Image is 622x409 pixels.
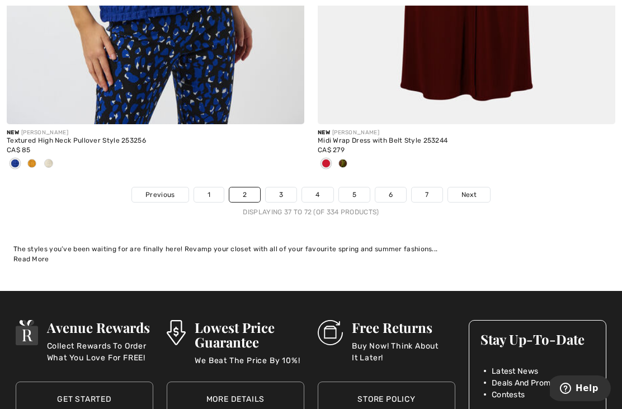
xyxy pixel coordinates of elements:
[195,355,304,377] p: We Beat The Price By 10%!
[448,187,490,202] a: Next
[492,377,573,389] span: Deals And Promotions
[195,320,304,349] h3: Lowest Price Guarantee
[480,332,595,346] h3: Stay Up-To-Date
[550,375,611,403] iframe: Opens a widget where you can find more information
[318,129,615,137] div: [PERSON_NAME]
[7,129,304,137] div: [PERSON_NAME]
[167,320,186,345] img: Lowest Price Guarantee
[16,320,38,345] img: Avenue Rewards
[302,187,333,202] a: 4
[352,320,455,335] h3: Free Returns
[47,320,153,335] h3: Avenue Rewards
[229,187,260,202] a: 2
[318,155,334,173] div: Merlot
[412,187,442,202] a: 7
[375,187,406,202] a: 6
[47,340,153,363] p: Collect Rewards To Order What You Love For FREE!
[318,137,615,145] div: Midi Wrap Dress with Belt Style 253244
[492,389,525,401] span: Contests
[318,129,330,136] span: New
[334,155,351,173] div: Artichoke
[145,190,175,200] span: Previous
[7,155,23,173] div: Royal Sapphire 163
[40,155,57,173] div: Vanilla 30
[318,146,345,154] span: CA$ 279
[352,340,455,363] p: Buy Now! Think About It Later!
[7,137,304,145] div: Textured High Neck Pullover Style 253256
[492,365,538,377] span: Latest News
[7,146,31,154] span: CA$ 85
[7,129,19,136] span: New
[194,187,224,202] a: 1
[13,255,49,263] span: Read More
[13,244,609,254] div: The styles you’ve been waiting for are finally here! Revamp your closet with all of your favourit...
[266,187,296,202] a: 3
[461,190,477,200] span: Next
[23,155,40,173] div: Medallion
[318,320,343,345] img: Free Returns
[339,187,370,202] a: 5
[132,187,188,202] a: Previous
